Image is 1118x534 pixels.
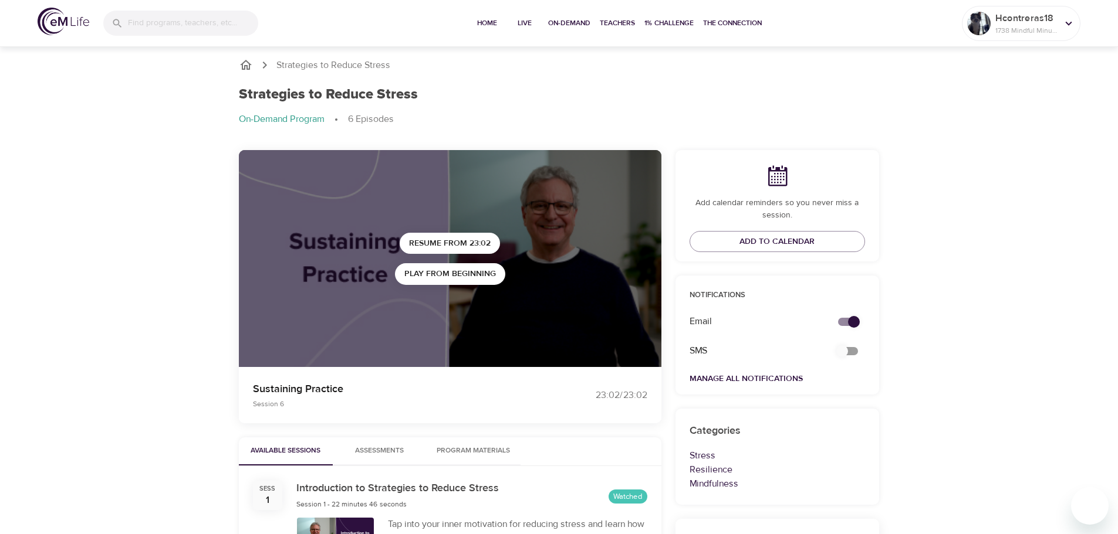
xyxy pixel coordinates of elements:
p: Sustaining Practice [253,381,545,397]
h6: Introduction to Strategies to Reduce Stress [296,480,499,497]
p: Hcontreras18 [995,11,1058,25]
h1: Strategies to Reduce Stress [239,86,418,103]
span: 1% Challenge [644,17,694,29]
span: The Connection [703,17,762,29]
span: Session 1 - 22 minutes 46 seconds [296,499,407,509]
nav: breadcrumb [239,113,880,127]
p: Resilience [690,462,866,477]
span: Home [473,17,501,29]
a: Manage All Notifications [690,373,803,384]
h6: Categories [690,423,866,440]
span: Add to Calendar [739,234,815,249]
p: Stress [690,448,866,462]
input: Find programs, teachers, etc... [128,11,258,36]
p: Add calendar reminders so you never miss a session. [690,197,866,222]
button: Resume from 23:02 [400,233,500,254]
span: Play from beginning [404,267,496,281]
span: Live [511,17,539,29]
p: Notifications [690,290,866,301]
button: Play from beginning [395,263,505,285]
div: 23:02 / 23:02 [559,389,647,402]
div: Email [683,308,825,335]
p: Mindfulness [690,477,866,491]
span: Assessments [355,445,404,457]
div: 1 [266,494,269,507]
span: Available Sessions [246,445,326,457]
iframe: Button to launch messaging window [1071,487,1109,525]
nav: breadcrumb [239,58,880,72]
button: Add to Calendar [690,231,866,253]
img: Remy Sharp [967,12,991,35]
span: Teachers [600,17,635,29]
span: Program Materials [434,445,514,457]
span: On-Demand [548,17,590,29]
p: Strategies to Reduce Stress [276,59,390,72]
img: logo [38,8,89,35]
span: Resume from 23:02 [409,236,491,251]
p: On-Demand Program [239,113,325,126]
p: Session 6 [253,399,545,409]
p: 1738 Mindful Minutes [995,25,1058,36]
p: 6 Episodes [348,113,394,126]
div: SMS [683,337,825,365]
div: Sess [259,484,275,494]
span: Watched [609,491,647,502]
